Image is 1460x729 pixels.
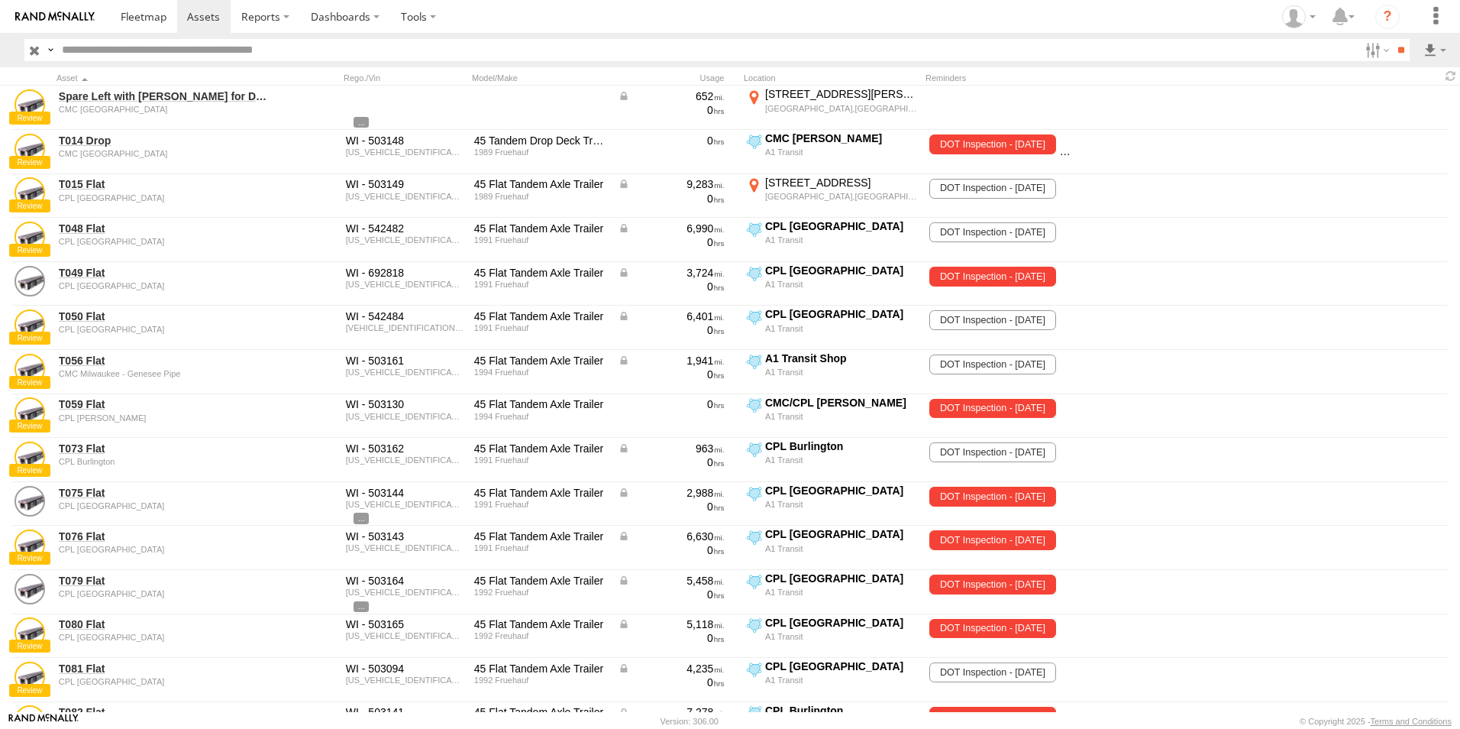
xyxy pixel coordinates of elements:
[44,39,57,61] label: Search Query
[346,397,464,411] div: WI - 503130
[59,281,268,290] div: undefined
[618,192,725,206] div: 0
[744,131,919,173] label: Click to View Current Location
[744,73,919,83] div: Location
[59,574,268,588] a: T079 Flat
[765,323,917,334] div: A1 Transit
[765,484,917,497] div: CPL [GEOGRAPHIC_DATA]
[929,310,1055,330] span: DOT Inspection - 02/28/2026
[59,325,268,334] div: undefined
[744,439,919,481] label: Click to View Current Location
[744,572,919,613] label: Click to View Current Location
[1359,39,1392,61] label: Search Filter Options
[618,662,725,676] div: Data from Vehicle CANbus
[15,11,95,22] img: rand-logo.svg
[346,134,464,147] div: WI - 503148
[618,368,725,381] div: 0
[474,588,607,597] div: 1992 Fruehauf
[346,530,464,543] div: WI - 503143
[661,717,719,726] div: Version: 306.00
[346,266,464,280] div: WI - 692818
[8,714,79,729] a: Visit our Website
[618,134,725,147] div: 0
[59,105,268,114] div: undefined
[346,192,464,201] div: 1H5P04525KM041102
[765,264,917,277] div: CPL [GEOGRAPHIC_DATA]
[474,354,607,368] div: 45 Flat Tandem Axle Trailer
[474,676,607,685] div: 1992 Fruehauf
[15,442,45,472] a: View Asset Details
[618,309,725,323] div: Data from Vehicle CANbus
[59,501,268,510] div: undefined
[1422,39,1448,61] label: Export results as...
[59,397,268,411] a: T059 Flat
[346,631,464,640] div: 1H2P04523NW026202
[1371,717,1452,726] a: Terms and Conditions
[346,412,464,421] div: 1H2P0452XRW075001
[354,601,369,612] span: View Asset Details to show all tags
[618,500,725,514] div: 0
[354,513,369,523] span: View Asset Details to show all tags
[765,675,917,685] div: A1 Transit
[765,219,917,233] div: CPL [GEOGRAPHIC_DATA]
[765,572,917,585] div: CPL [GEOGRAPHIC_DATA]
[474,222,607,235] div: 45 Flat Tandem Axle Trailer
[929,619,1055,639] span: DOT Inspection - 06/01/2025
[59,369,268,378] div: undefined
[618,486,725,500] div: Data from Vehicle CANbus
[472,73,609,83] div: Model/Make
[59,589,268,598] div: undefined
[474,574,607,588] div: 45 Flat Tandem Axle Trailer
[765,176,917,190] div: [STREET_ADDRESS]
[744,396,919,437] label: Click to View Current Location
[618,323,725,337] div: 0
[1375,5,1400,29] i: ?
[929,355,1055,374] span: DOT Inspection - 11/30/2025
[929,267,1055,287] span: DOT Inspection - 04/01/2025
[474,323,607,332] div: 1991 Fruehauf
[615,73,738,83] div: Usage
[346,543,464,552] div: 1H2P04525MW053805
[618,574,725,588] div: Data from Vehicle CANbus
[59,662,268,676] a: T081 Flat
[765,704,917,718] div: CPL Burlington
[474,530,607,543] div: 45 Flat Tandem Axle Trailer
[15,397,45,428] a: View Asset Details
[618,455,725,469] div: 0
[474,412,607,421] div: 1994 Fruehauf
[354,117,369,128] span: View Asset Details to show all tags
[618,280,725,293] div: 0
[618,676,725,689] div: 0
[346,574,464,588] div: WI - 503164
[57,73,270,83] div: Click to Sort
[618,631,725,645] div: 0
[59,177,268,191] a: T015 Flat
[765,499,917,510] div: A1 Transit
[346,588,464,597] div: 1H2P04521NW026201
[618,103,725,117] div: 0
[346,147,464,157] div: 1H5P04526KM048303
[15,266,45,296] a: View Asset Details
[744,527,919,569] label: Click to View Current Location
[474,368,607,377] div: 1994 Fruehauf
[15,89,45,120] a: View Asset Details
[744,484,919,525] label: Click to View Current Location
[59,354,268,368] a: T056 Flat
[1060,134,1186,154] span: DOT Inspection - 06/01/2025
[618,235,725,249] div: 0
[346,309,464,323] div: WI - 542484
[929,487,1055,507] span: DOT Inspection - 06/01/2025
[15,354,45,384] a: View Asset Details
[346,455,464,465] div: 1H2P0452XMW053802
[765,587,917,598] div: A1 Transit
[346,323,464,332] div: 2P04528LW02420200
[346,705,464,719] div: WI - 503141
[1442,69,1460,83] span: Refresh
[765,307,917,321] div: CPL [GEOGRAPHIC_DATA]
[474,192,607,201] div: 1989 Fruehauf
[765,147,917,157] div: A1 Transit
[618,617,725,631] div: Data from Vehicle CANbus
[929,707,1055,727] span: DOT Inspection - 04/01/2025
[474,455,607,465] div: 1991 Fruehauf
[765,367,917,377] div: A1 Transit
